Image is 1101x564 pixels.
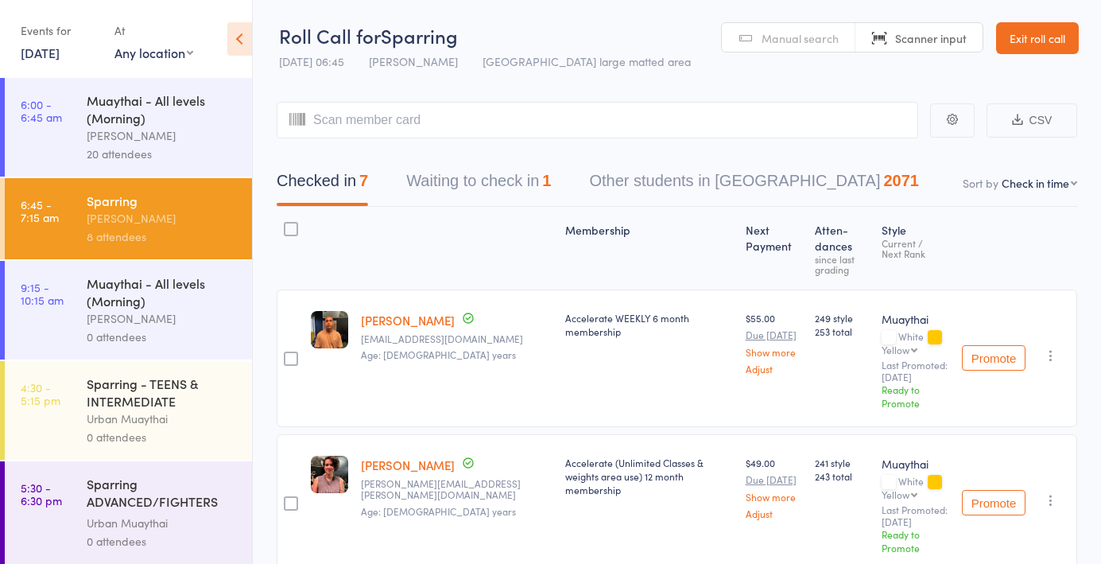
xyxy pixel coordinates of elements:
button: CSV [987,103,1077,138]
div: Next Payment [739,214,808,282]
span: Age: [DEMOGRAPHIC_DATA] years [361,504,516,518]
div: Ready to Promote [882,383,949,410]
a: 4:30 -5:15 pmSparring - TEENS & INTERMEDIATEUrban Muaythai0 attendees [5,361,252,460]
div: Accelerate WEEKLY 6 month membership [565,311,733,338]
button: Promote [962,345,1025,371]
a: 6:00 -6:45 amMuaythai - All levels (Morning)[PERSON_NAME]20 attendees [5,78,252,177]
time: 6:45 - 7:15 am [21,198,59,224]
div: Muaythai [882,456,949,472]
time: 9:15 - 10:15 am [21,281,64,306]
div: White [882,476,949,500]
a: [PERSON_NAME] [361,312,455,329]
time: 5:30 - 6:30 pm [21,481,62,507]
div: White [882,331,949,355]
div: Sparring [87,192,238,209]
div: $55.00 [746,311,802,374]
div: Ready to Promote [882,527,949,554]
div: Any location [114,44,193,61]
div: 0 attendees [87,328,238,346]
div: Events for [21,18,99,44]
small: Last Promoted: [DATE] [882,504,949,527]
div: Muaythai [882,311,949,327]
div: [PERSON_NAME] [87,309,238,328]
small: Due [DATE] [746,474,802,485]
div: 8 attendees [87,228,238,246]
span: Manual search [762,30,839,46]
span: [PERSON_NAME] [369,53,458,69]
span: Sparring [381,22,458,49]
time: 4:30 - 5:15 pm [21,381,60,406]
span: 243 total [815,469,869,483]
div: Yellow [882,489,909,500]
span: Roll Call for [279,22,381,49]
input: Scan member card [277,102,918,138]
div: Accelerate (Unlimited Classes & weights area use) 12 month membership [565,456,733,496]
div: At [114,18,193,44]
a: [DATE] [21,44,60,61]
button: Checked in7 [277,164,368,206]
div: Sparring - TEENS & INTERMEDIATE [87,375,238,410]
a: Exit roll call [996,22,1079,54]
span: [DATE] 06:45 [279,53,344,69]
span: 253 total [815,325,869,338]
div: Muaythai - All levels (Morning) [87,274,238,309]
small: jase.sri@hotmail.com [361,333,552,344]
a: 9:15 -10:15 amMuaythai - All levels (Morning)[PERSON_NAME]0 attendees [5,261,252,360]
div: 0 attendees [87,428,238,446]
a: Show more [746,347,802,357]
a: Adjust [746,508,802,519]
a: 5:30 -6:30 pmSparring ADVANCED/FIGHTERS (Invite only)Urban Muaythai0 attendees [5,461,252,564]
a: 6:45 -7:15 amSparring[PERSON_NAME]8 attendees [5,178,252,259]
div: 20 attendees [87,145,238,163]
time: 6:00 - 6:45 am [21,98,62,123]
img: image1725961424.png [311,456,348,493]
small: Last Promoted: [DATE] [882,360,949,383]
div: [PERSON_NAME] [87,209,238,228]
div: Atten­dances [808,214,875,282]
div: 0 attendees [87,532,238,550]
span: [GEOGRAPHIC_DATA] large matted area [483,53,691,69]
img: image1700634121.png [311,311,348,348]
div: Yellow [882,344,909,355]
div: 2071 [883,172,919,189]
a: [PERSON_NAME] [361,457,455,473]
div: 1 [542,172,551,189]
label: Sort by [963,175,998,191]
div: Urban Muaythai [87,514,238,532]
span: 241 style [815,456,869,469]
a: Show more [746,492,802,502]
div: Membership [559,214,739,282]
div: Check in time [1002,175,1069,191]
button: Other students in [GEOGRAPHIC_DATA]2071 [589,164,919,206]
button: Waiting to check in1 [406,164,551,206]
span: Age: [DEMOGRAPHIC_DATA] years [361,348,516,361]
span: 249 style [815,311,869,325]
span: Scanner input [895,30,967,46]
small: Luu.Soares@gmail.com [361,478,552,501]
div: Sparring ADVANCED/FIGHTERS (Invite only) [87,475,238,514]
button: Promote [962,490,1025,515]
div: since last grading [815,254,869,274]
div: Urban Muaythai [87,410,238,428]
div: Style [875,214,956,282]
small: Due [DATE] [746,329,802,340]
a: Adjust [746,364,802,374]
div: Muaythai - All levels (Morning) [87,91,238,126]
div: Current / Next Rank [882,238,949,259]
div: $49.00 [746,456,802,519]
div: 7 [359,172,368,189]
div: [PERSON_NAME] [87,126,238,145]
